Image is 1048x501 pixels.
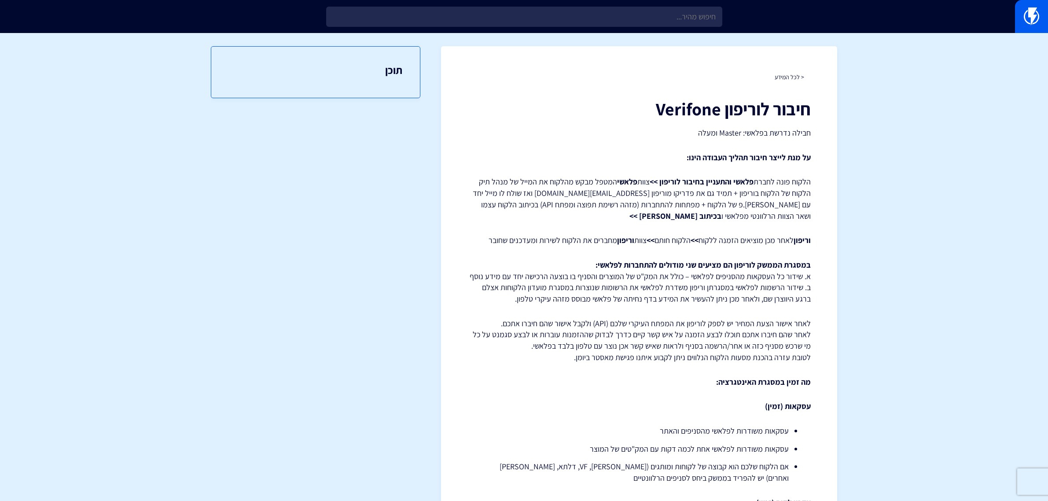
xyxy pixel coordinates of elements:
p: א. שידור כל העסקאות מהסניפים לפלאשי – כולל את המק"ט של המוצרים והסניף בו בוצעה הרכישה יחד עם מידע... [467,259,811,305]
p: הלקוח פונה לחברת צוות המטפל מבקש מהלקוח את המייל של מנהל תיק הלקוח של הלקוח בוריפון + תמיד גם את ... [467,176,811,221]
li: עסקאות משודרות לפלאשי מהסניפים והאתר [489,425,789,437]
p: חבילה נדרשת בפלאשי: Master ומעלה [467,127,811,139]
h1: חיבור לוריפון Verifone [467,99,811,118]
strong: מה זמין במסגרת האינטגרציה: [716,377,811,387]
h3: תוכן [229,64,402,76]
strong: בכיתוב [PERSON_NAME] >> [629,211,721,221]
li: אם הלקוח שלכם הוא קבוצה של לקוחות ומותגים ([PERSON_NAME], VF, דלתא, [PERSON_NAME] ואחרים) יש להפר... [489,461,789,483]
strong: פלאשי [617,177,637,187]
input: חיפוש מהיר... [326,7,722,27]
strong: וריפון [617,235,634,245]
strong: וריפון [794,235,811,245]
a: < לכל המידע [775,73,804,81]
strong: במסגרת הממשק לוריפון הם מציעים שני מודולים להתחברות לפלאשי: [596,260,811,270]
strong: על מנת לייצר חיבור תהליך העבודה הינו: [687,152,811,162]
strong: >> [647,235,655,245]
strong: פלאשי והתעניין בחיבור לוריפון >> [650,177,754,187]
p: לאחר מכן מוציאים הזמנה ללקוח הלקוח חותם צוות מחברים את הלקוח לשירות ומעדכנים שחובר [467,235,811,246]
p: לאחר אישור הצעת המחיר יש לספק לוריפון את המפתח העיקרי שלכם (API) ולקבל אישור שהם חיברו אתכם. לאחר... [467,318,811,363]
strong: עסקאות (זמין) [765,401,811,411]
strong: >> [691,235,699,245]
li: עסקאות משודרות לפלאשי אחת לכמה דקות עם המק"טים של המוצר [489,443,789,455]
